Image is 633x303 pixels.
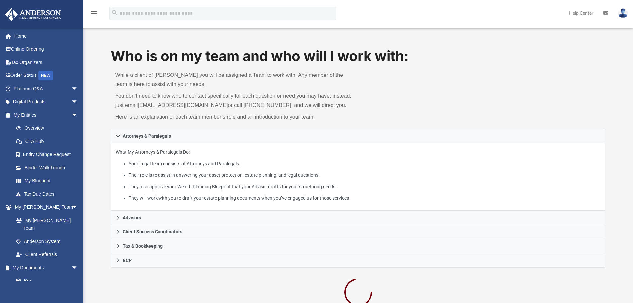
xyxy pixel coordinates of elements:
[618,8,628,18] img: User Pic
[129,194,600,202] li: They will work with you to draft your estate planning documents when you’ve engaged us for those ...
[129,183,600,191] li: They also approve your Wealth Planning Blueprint that your Advisor drafts for your structuring ne...
[115,91,354,110] p: You don’t need to know who to contact specifically for each question or need you may have; instea...
[90,9,98,17] i: menu
[71,108,85,122] span: arrow_drop_down
[123,215,141,220] span: Advisors
[111,143,606,211] div: Attorneys & Paralegals
[9,187,88,201] a: Tax Due Dates
[9,161,88,174] a: Binder Walkthrough
[5,82,88,95] a: Platinum Q&Aarrow_drop_down
[5,43,88,56] a: Online Ordering
[9,248,85,261] a: Client Referrals
[71,261,85,275] span: arrow_drop_down
[129,171,600,179] li: Their role is to assist in answering your asset protection, estate planning, and legal questions.
[9,148,88,161] a: Entity Change Request
[111,46,606,66] h1: Who is on my team and who will I work with:
[111,9,118,16] i: search
[9,174,85,188] a: My Blueprint
[123,258,132,263] span: BCP
[5,201,85,214] a: My [PERSON_NAME] Teamarrow_drop_down
[5,261,85,274] a: My Documentsarrow_drop_down
[9,135,88,148] a: CTA Hub
[138,102,228,108] a: [EMAIL_ADDRESS][DOMAIN_NAME]
[116,148,601,202] p: What My Attorneys & Paralegals Do:
[71,95,85,109] span: arrow_drop_down
[5,108,88,122] a: My Entitiesarrow_drop_down
[111,239,606,253] a: Tax & Bookkeeping
[5,56,88,69] a: Tax Organizers
[5,95,88,109] a: Digital Productsarrow_drop_down
[123,229,182,234] span: Client Success Coordinators
[9,274,81,288] a: Box
[9,122,88,135] a: Overview
[129,160,600,168] li: Your Legal team consists of Attorneys and Paralegals.
[38,71,53,80] div: NEW
[9,214,81,235] a: My [PERSON_NAME] Team
[71,82,85,96] span: arrow_drop_down
[5,29,88,43] a: Home
[90,13,98,17] a: menu
[123,134,171,138] span: Attorneys & Paralegals
[111,211,606,225] a: Advisors
[111,129,606,143] a: Attorneys & Paralegals
[123,244,163,248] span: Tax & Bookkeeping
[115,71,354,89] p: While a client of [PERSON_NAME] you will be assigned a Team to work with. Any member of the team ...
[115,112,354,122] p: Here is an explanation of each team member’s role and an introduction to your team.
[111,225,606,239] a: Client Success Coordinators
[3,8,63,21] img: Anderson Advisors Platinum Portal
[111,253,606,268] a: BCP
[71,201,85,214] span: arrow_drop_down
[9,235,85,248] a: Anderson System
[5,69,88,82] a: Order StatusNEW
